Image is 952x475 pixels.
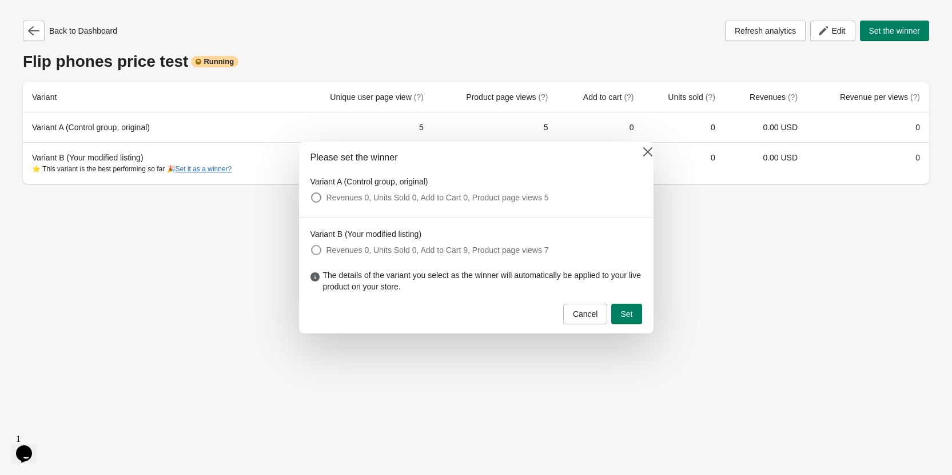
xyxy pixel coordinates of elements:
[573,309,598,319] span: Cancel
[611,304,642,324] button: Set
[299,269,654,304] div: The details of the variant you select as the winner will automatically be applied to your live pr...
[326,244,549,256] span: Revenues 0, Units Sold 0, Add to Cart 9, Product page views 7
[563,304,608,324] button: Cancel
[310,228,422,240] legend: Variant B (Your modified listing)
[620,309,632,319] span: Set
[310,176,428,187] legend: Variant A (Control group, original)
[326,192,549,203] span: Revenues 0, Units Sold 0, Add to Cart 0, Product page views 5
[11,429,48,464] iframe: chat widget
